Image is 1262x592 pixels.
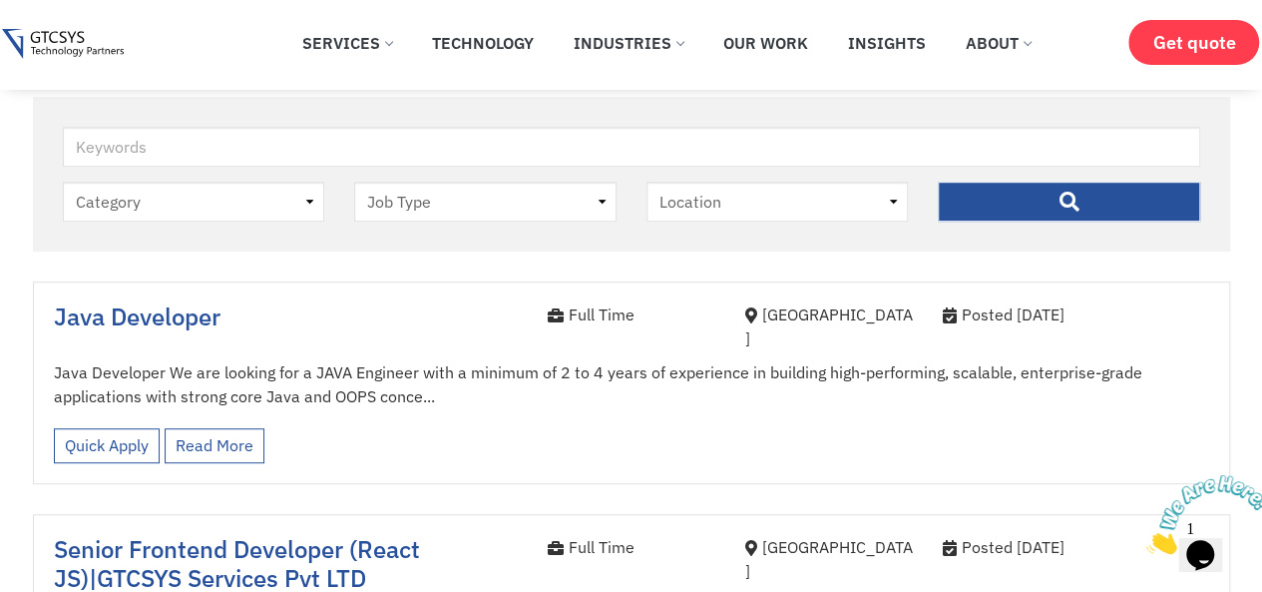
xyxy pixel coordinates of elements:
[833,21,941,65] a: Insights
[63,127,1200,167] input: Keywords
[745,535,913,583] div: [GEOGRAPHIC_DATA]
[287,21,407,65] a: Services
[54,360,1209,408] p: Java Developer We are looking for a JAVA Engineer with a minimum of 2 to 4 years of experience in...
[1128,20,1259,65] a: Get quote
[417,21,549,65] a: Technology
[548,535,715,559] div: Full Time
[943,535,1209,559] div: Posted [DATE]
[708,21,823,65] a: Our Work
[943,302,1209,326] div: Posted [DATE]
[938,182,1200,222] input: 
[1138,467,1262,562] iframe: chat widget
[951,21,1046,65] a: About
[548,302,715,326] div: Full Time
[2,29,123,60] img: Gtcsys logo
[54,300,220,332] a: Java Developer
[165,428,264,463] a: Read More
[8,8,132,87] img: Chat attention grabber
[559,21,698,65] a: Industries
[745,302,913,350] div: [GEOGRAPHIC_DATA]
[1152,32,1235,53] span: Get quote
[8,8,16,25] span: 1
[54,428,160,463] a: Quick Apply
